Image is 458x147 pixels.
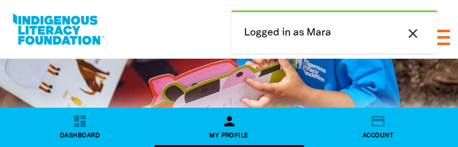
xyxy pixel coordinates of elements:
[60,132,100,141] span: Dashboard
[401,25,425,42] button: close
[370,113,386,129] i: credit_card
[72,113,88,129] i: dashboard
[222,113,237,129] i: person
[5,108,155,147] a: dashboardDashboard
[231,10,437,54] div: Logged in as Mara
[405,26,421,41] i: close
[303,108,453,147] a: credit_cardAccount
[155,108,304,147] a: personMy Profile
[363,132,394,141] span: Account
[209,132,249,141] span: My Profile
